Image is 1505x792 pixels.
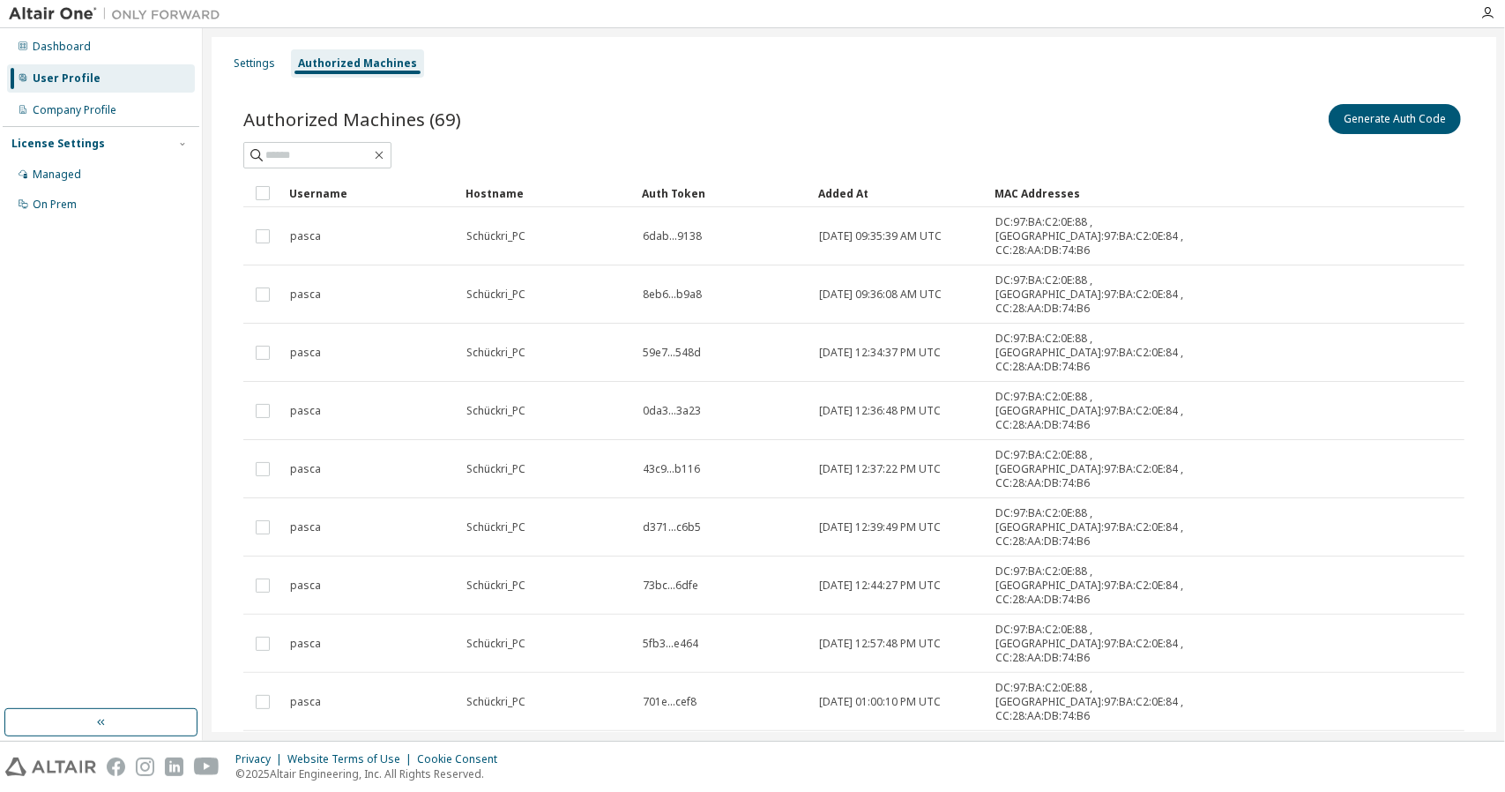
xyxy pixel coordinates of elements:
span: [DATE] 12:36:48 PM UTC [819,404,941,418]
button: Generate Auth Code [1329,104,1461,134]
div: Managed [33,168,81,182]
span: pasca [290,404,321,418]
span: 0da3...3a23 [643,404,701,418]
div: Hostname [466,179,628,207]
span: [DATE] 09:36:08 AM UTC [819,288,942,302]
span: [DATE] 09:35:39 AM UTC [819,229,942,243]
span: [DATE] 12:57:48 PM UTC [819,637,941,651]
span: pasca [290,346,321,360]
span: [DATE] 12:34:37 PM UTC [819,346,941,360]
div: Privacy [235,752,287,766]
div: Username [289,179,451,207]
div: Dashboard [33,40,91,54]
div: Company Profile [33,103,116,117]
span: 8eb6...b9a8 [643,288,702,302]
span: Schückri_PC [466,229,525,243]
span: 6dab...9138 [643,229,702,243]
span: 701e...cef8 [643,695,697,709]
span: pasca [290,288,321,302]
img: facebook.svg [107,758,125,776]
div: Added At [818,179,980,207]
span: [DATE] 01:00:10 PM UTC [819,695,941,709]
span: pasca [290,229,321,243]
div: Authorized Machines [298,56,417,71]
div: Settings [234,56,275,71]
span: DC:97:BA:C2:0E:88 , [GEOGRAPHIC_DATA]:97:BA:C2:0E:84 , CC:28:AA:DB:74:B6 [995,215,1270,258]
span: pasca [290,462,321,476]
span: Schückri_PC [466,288,525,302]
span: DC:97:BA:C2:0E:88 , [GEOGRAPHIC_DATA]:97:BA:C2:0E:84 , CC:28:AA:DB:74:B6 [995,506,1270,549]
span: Schückri_PC [466,346,525,360]
span: DC:97:BA:C2:0E:88 , [GEOGRAPHIC_DATA]:97:BA:C2:0E:84 , CC:28:AA:DB:74:B6 [995,273,1270,316]
span: [DATE] 12:37:22 PM UTC [819,462,941,476]
span: DC:97:BA:C2:0E:88 , [GEOGRAPHIC_DATA]:97:BA:C2:0E:84 , CC:28:AA:DB:74:B6 [995,623,1270,665]
img: instagram.svg [136,758,154,776]
span: Schückri_PC [466,695,525,709]
img: youtube.svg [194,758,220,776]
div: License Settings [11,137,105,151]
span: 43c9...b116 [643,462,700,476]
span: Schückri_PC [466,462,525,476]
span: 73bc...6dfe [643,579,698,593]
span: pasca [290,579,321,593]
span: [DATE] 12:44:27 PM UTC [819,579,941,593]
span: DC:97:BA:C2:0E:88 , [GEOGRAPHIC_DATA]:97:BA:C2:0E:84 , CC:28:AA:DB:74:B6 [995,564,1270,607]
div: Auth Token [642,179,804,207]
span: Authorized Machines (69) [243,107,461,131]
span: Schückri_PC [466,637,525,651]
img: Altair One [9,5,229,23]
p: © 2025 Altair Engineering, Inc. All Rights Reserved. [235,766,508,781]
span: 5fb3...e464 [643,637,698,651]
div: User Profile [33,71,101,86]
div: Cookie Consent [417,752,508,766]
span: DC:97:BA:C2:0E:88 , [GEOGRAPHIC_DATA]:97:BA:C2:0E:84 , CC:28:AA:DB:74:B6 [995,390,1270,432]
img: altair_logo.svg [5,758,96,776]
span: Schückri_PC [466,520,525,534]
span: pasca [290,520,321,534]
img: linkedin.svg [165,758,183,776]
span: [DATE] 12:39:49 PM UTC [819,520,941,534]
div: Website Terms of Use [287,752,417,766]
span: Schückri_PC [466,404,525,418]
span: d371...c6b5 [643,520,701,534]
span: pasca [290,637,321,651]
span: Schückri_PC [466,579,525,593]
span: pasca [290,695,321,709]
span: DC:97:BA:C2:0E:88 , [GEOGRAPHIC_DATA]:97:BA:C2:0E:84 , CC:28:AA:DB:74:B6 [995,681,1270,723]
div: On Prem [33,198,77,212]
span: DC:97:BA:C2:0E:88 , [GEOGRAPHIC_DATA]:97:BA:C2:0E:84 , CC:28:AA:DB:74:B6 [995,448,1270,490]
div: MAC Addresses [995,179,1270,207]
span: 59e7...548d [643,346,701,360]
span: DC:97:BA:C2:0E:88 , [GEOGRAPHIC_DATA]:97:BA:C2:0E:84 , CC:28:AA:DB:74:B6 [995,332,1270,374]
